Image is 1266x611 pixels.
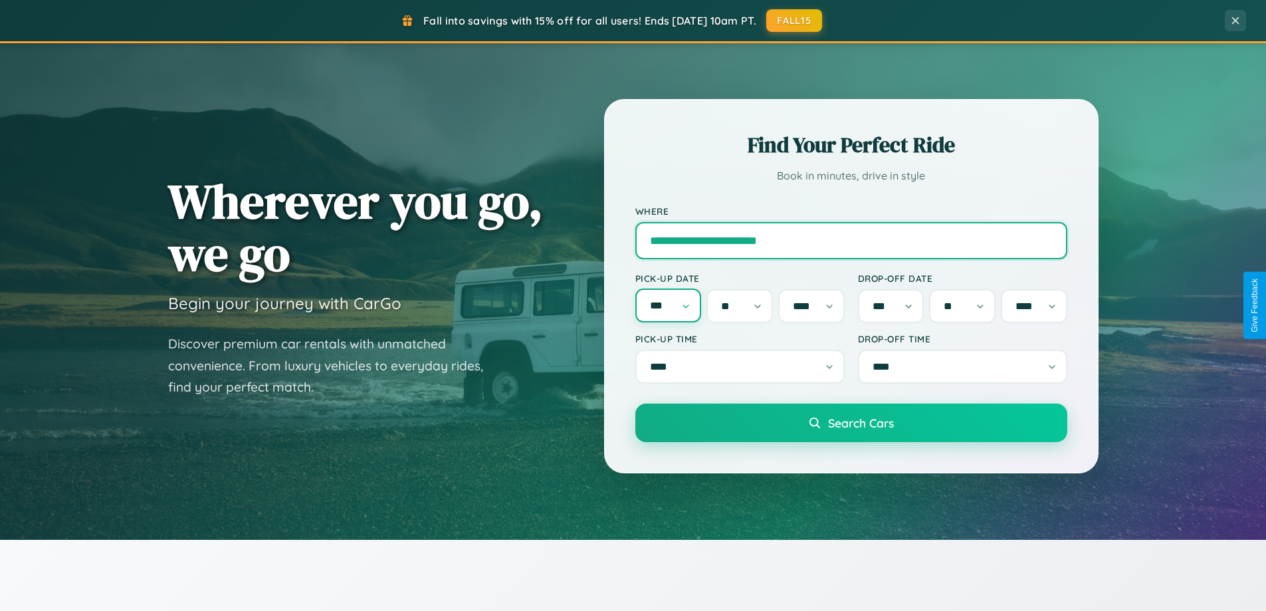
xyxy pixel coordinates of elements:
[423,14,756,27] span: Fall into savings with 15% off for all users! Ends [DATE] 10am PT.
[828,416,894,430] span: Search Cars
[858,333,1067,344] label: Drop-off Time
[635,333,845,344] label: Pick-up Time
[635,205,1067,217] label: Where
[168,333,500,398] p: Discover premium car rentals with unmatched convenience. From luxury vehicles to everyday rides, ...
[858,273,1067,284] label: Drop-off Date
[1250,279,1259,332] div: Give Feedback
[635,273,845,284] label: Pick-up Date
[635,166,1067,185] p: Book in minutes, drive in style
[168,293,401,313] h3: Begin your journey with CarGo
[635,130,1067,160] h2: Find Your Perfect Ride
[635,404,1067,442] button: Search Cars
[168,175,543,280] h1: Wherever you go, we go
[766,9,822,32] button: FALL15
